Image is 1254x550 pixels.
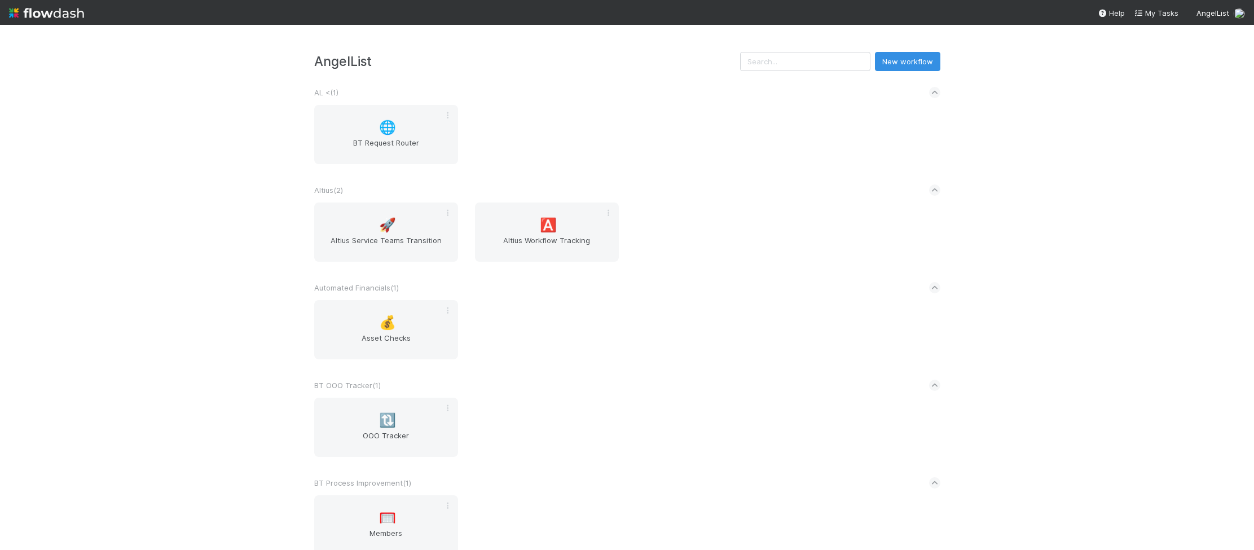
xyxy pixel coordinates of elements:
[314,186,343,195] span: Altius ( 2 )
[875,52,940,71] button: New workflow
[314,478,411,487] span: BT Process Improvement ( 1 )
[1196,8,1229,17] span: AngelList
[379,511,396,525] span: 🥅
[314,203,458,262] a: 🚀Altius Service Teams Transition
[1098,7,1125,19] div: Help
[379,413,396,428] span: 🔃
[9,3,84,23] img: logo-inverted-e16ddd16eac7371096b0.svg
[314,283,399,292] span: Automated Financials ( 1 )
[1134,7,1178,19] a: My Tasks
[1134,8,1178,17] span: My Tasks
[475,203,619,262] a: 🅰️Altius Workflow Tracking
[740,52,870,71] input: Search...
[1234,8,1245,19] img: avatar_2bce2475-05ee-46d3-9413-d3901f5fa03f.png
[319,235,454,257] span: Altius Service Teams Transition
[314,54,740,69] h3: AngelList
[319,430,454,452] span: OOO Tracker
[319,137,454,160] span: BT Request Router
[479,235,614,257] span: Altius Workflow Tracking
[314,381,381,390] span: BT OOO Tracker ( 1 )
[314,105,458,164] a: 🌐BT Request Router
[319,332,454,355] span: Asset Checks
[314,88,338,97] span: AL < ( 1 )
[379,120,396,135] span: 🌐
[314,398,458,457] a: 🔃OOO Tracker
[379,218,396,232] span: 🚀
[540,218,557,232] span: 🅰️
[314,300,458,359] a: 💰Asset Checks
[379,315,396,330] span: 💰
[319,527,454,550] span: Members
